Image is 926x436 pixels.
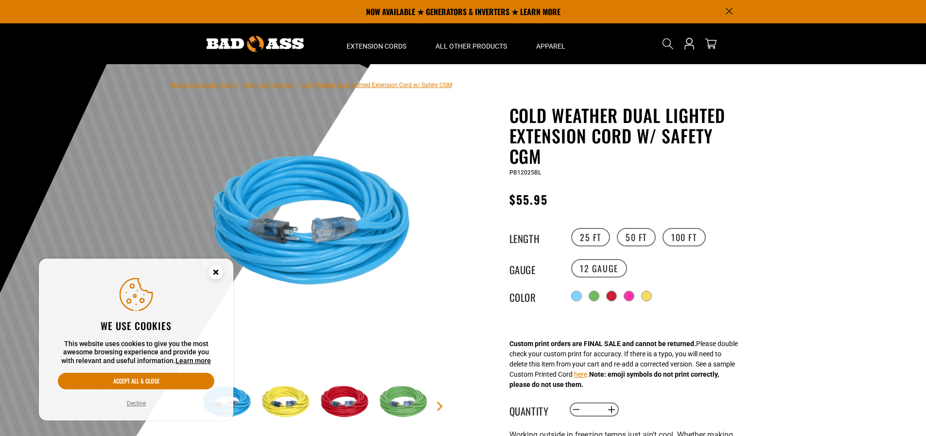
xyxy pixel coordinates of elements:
h1: Cold Weather Dual Lighted Extension Cord w/ Safety CGM [509,105,748,166]
label: 50 FT [617,228,656,246]
a: Return to Collection [243,82,295,88]
strong: Custom print orders are FINAL SALE and cannot be returned. [509,340,696,348]
span: Apparel [536,42,565,51]
strong: Note: emoji symbols do not print correctly, please do not use them. [509,370,719,388]
nav: breadcrumbs [172,79,452,90]
button: Accept all & close [58,373,214,389]
button: Decline [124,399,149,408]
a: Learn more [175,357,211,365]
img: Yellow [259,374,315,431]
img: Green [377,374,433,431]
span: › [297,82,298,88]
img: Red [318,374,374,431]
h2: We use cookies [58,319,214,332]
legend: Color [509,290,558,302]
a: Next [435,401,445,411]
label: 100 FT [663,228,706,246]
label: 12 Gauge [571,259,627,278]
span: Extension Cords [347,42,406,51]
aside: Cookie Consent [39,259,233,421]
span: Cold Weather Dual Lighted Extension Cord w/ Safety CGM [300,82,452,88]
span: All Other Products [436,42,507,51]
button: here [574,369,587,380]
a: Bad Ass Extension Cords [172,82,237,88]
legend: Gauge [509,262,558,275]
span: › [239,82,241,88]
p: This website uses cookies to give you the most awesome browsing experience and provide you with r... [58,340,214,366]
label: Quantity [509,403,558,416]
span: $55.95 [509,191,548,208]
img: Light Blue [200,107,435,341]
span: PB12025BL [509,169,541,176]
summary: Apparel [522,23,580,64]
summary: All Other Products [421,23,522,64]
img: Bad Ass Extension Cords [207,36,304,52]
label: 25 FT [571,228,610,246]
summary: Search [660,36,676,52]
div: Please double check your custom print for accuracy. If there is a typo, you will need to delete t... [509,339,738,390]
summary: Extension Cords [332,23,421,64]
legend: Length [509,231,558,244]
